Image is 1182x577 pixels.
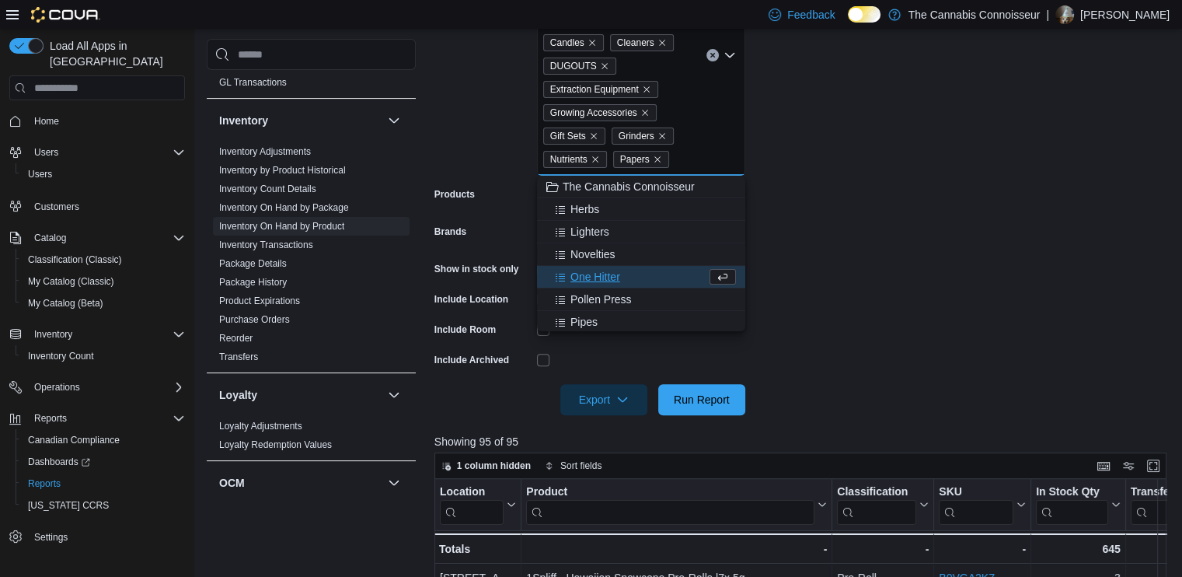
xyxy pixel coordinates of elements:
span: Settings [28,527,185,547]
a: Reports [22,474,67,493]
span: Classification (Classic) [22,250,185,269]
span: Cleaners [617,35,654,51]
span: Canadian Compliance [22,431,185,449]
a: Inventory by Product Historical [219,165,346,176]
a: Home [28,112,65,131]
span: Dashboards [22,453,185,471]
h3: OCM [219,475,245,491]
span: Users [28,168,52,180]
div: Location [440,485,504,500]
button: Product [526,485,827,525]
span: Inventory [28,325,185,344]
img: Cova [31,7,100,23]
button: Inventory [385,111,403,130]
button: Reports [16,473,191,495]
span: Users [34,146,58,159]
div: Totals [439,540,516,558]
span: Nutrients [550,152,588,167]
span: Package History [219,276,287,288]
a: Users [22,165,58,184]
button: Inventory Count [16,345,191,367]
button: Keyboard shortcuts [1094,456,1113,475]
span: Cleaners [610,34,674,51]
button: Sort fields [539,456,608,475]
span: Papers [620,152,650,167]
a: Package Details [219,258,287,269]
div: SKU URL [939,485,1013,525]
span: Washington CCRS [22,496,185,515]
button: Pollen Press [537,288,745,311]
a: Purchase Orders [219,314,290,325]
a: GL Transactions [219,77,287,88]
a: Inventory On Hand by Package [219,202,349,213]
span: Users [28,143,185,162]
span: GL Transactions [219,76,287,89]
span: Inventory by Product Historical [219,164,346,177]
button: Catalog [28,229,72,247]
a: [US_STATE] CCRS [22,496,115,515]
span: Catalog [34,232,66,244]
span: Reorder [219,332,253,344]
span: Run Report [674,392,730,407]
a: My Catalog (Beta) [22,294,110,313]
a: Customers [28,198,85,216]
p: [PERSON_NAME] [1080,5,1170,24]
button: Classification [837,485,929,525]
span: The Cannabis Connoisseur [563,179,695,194]
div: - [939,540,1026,558]
button: [US_STATE] CCRS [16,495,191,516]
button: Canadian Compliance [16,429,191,451]
button: Catalog [3,227,191,249]
a: Settings [28,528,74,547]
span: Classification (Classic) [28,254,122,266]
span: Candles [550,35,584,51]
button: Remove Candles from selection in this group [588,38,597,47]
button: Enter fullscreen [1144,456,1163,475]
span: Package Details [219,257,287,270]
a: My Catalog (Classic) [22,272,120,291]
span: Dashboards [28,456,90,468]
span: Pollen Press [570,292,632,307]
button: My Catalog (Beta) [16,292,191,314]
div: - [526,540,827,558]
span: 1 column hidden [457,460,531,472]
span: DUGOUTS [543,58,616,75]
div: Finance [207,54,416,98]
button: Clear input [706,49,719,61]
div: 645 [1036,540,1121,558]
p: | [1046,5,1049,24]
span: Papers [613,151,669,168]
span: Feedback [787,7,835,23]
span: Inventory [34,328,72,341]
button: Loyalty [385,386,403,404]
span: Loyalty Adjustments [219,420,302,432]
button: OCM [219,475,382,491]
div: Loyalty [207,417,416,460]
button: Loyalty [219,387,382,403]
button: Display options [1119,456,1138,475]
span: Grinders [619,128,654,144]
span: Reports [28,477,61,490]
button: Customers [3,194,191,217]
button: Remove Papers from selection in this group [653,155,662,164]
button: In Stock Qty [1036,485,1121,525]
span: My Catalog (Beta) [28,297,103,309]
span: Nutrients [543,151,607,168]
span: Inventory Transactions [219,239,313,251]
span: Extraction Equipment [543,81,658,98]
div: Candice Flynt [1055,5,1074,24]
button: The Cannabis Connoisseur [537,176,745,198]
a: Product Expirations [219,295,300,306]
button: Close list of options [723,49,736,61]
label: Show in stock only [434,263,519,275]
button: One Hitter [537,266,745,288]
span: Novelties [570,247,615,262]
p: Showing 95 of 95 [434,434,1174,449]
button: Reports [28,409,73,428]
a: Package History [219,277,287,288]
button: Remove Cleaners from selection in this group [657,38,667,47]
div: Classification [837,485,916,525]
div: Product [526,485,814,525]
button: OCM [385,474,403,492]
